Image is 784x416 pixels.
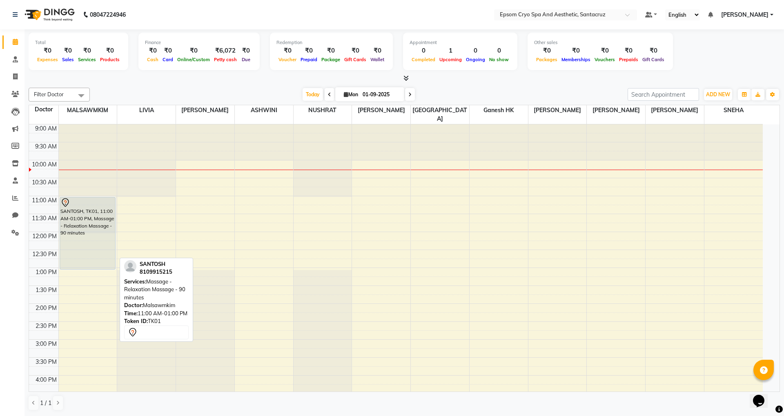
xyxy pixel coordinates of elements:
[34,286,58,294] div: 1:30 PM
[276,46,298,55] div: ₹0
[175,57,212,62] span: Online/Custom
[276,39,386,46] div: Redemption
[628,88,699,101] input: Search Appointment
[704,105,763,115] span: SNEHA
[437,57,464,62] span: Upcoming
[30,178,58,187] div: 10:30 AM
[60,57,76,62] span: Sales
[646,105,704,115] span: [PERSON_NAME]
[124,310,138,316] span: Time:
[368,57,386,62] span: Wallet
[30,214,58,223] div: 11:30 AM
[487,46,511,55] div: 0
[534,39,666,46] div: Other sales
[235,105,293,115] span: ASHWINI
[528,105,587,115] span: [PERSON_NAME]
[33,142,58,151] div: 9:30 AM
[559,46,592,55] div: ₹0
[34,268,58,277] div: 1:00 PM
[587,105,645,115] span: [PERSON_NAME]
[212,46,239,55] div: ₹6,072
[706,91,730,97] span: ADD NEW
[640,46,666,55] div: ₹0
[34,304,58,312] div: 2:00 PM
[60,197,115,269] div: SANTOSH, TK01, 11:00 AM-01:00 PM, Massage - Relaxation Massage - 90 minutes
[145,46,160,55] div: ₹0
[239,46,253,55] div: ₹0
[303,88,323,101] span: Today
[240,57,252,62] span: Due
[59,105,117,115] span: MALSAWMKIM
[40,399,51,407] span: 1 / 1
[31,250,58,259] div: 12:30 PM
[160,46,175,55] div: ₹0
[34,322,58,330] div: 2:30 PM
[176,105,234,115] span: [PERSON_NAME]
[160,57,175,62] span: Card
[319,46,342,55] div: ₹0
[464,57,487,62] span: Ongoing
[124,310,189,318] div: 11:00 AM-01:00 PM
[124,318,148,324] span: Token ID:
[342,57,368,62] span: Gift Cards
[411,105,469,124] span: [GEOGRAPHIC_DATA]
[352,105,410,115] span: [PERSON_NAME]
[35,46,60,55] div: ₹0
[124,302,143,308] span: Doctor:
[360,89,401,101] input: 2025-09-01
[117,105,176,115] span: LIVIA
[534,46,559,55] div: ₹0
[721,11,768,19] span: [PERSON_NAME]
[35,39,122,46] div: Total
[30,196,58,205] div: 11:00 AM
[592,46,617,55] div: ₹0
[212,57,239,62] span: Petty cash
[124,278,185,301] span: Massage - Relaxation Massage - 90 minutes
[76,46,98,55] div: ₹0
[34,340,58,348] div: 3:00 PM
[342,46,368,55] div: ₹0
[98,57,122,62] span: Products
[33,124,58,133] div: 9:00 AM
[35,57,60,62] span: Expenses
[410,57,437,62] span: Completed
[592,57,617,62] span: Vouchers
[342,91,360,97] span: Mon
[124,317,189,325] div: TK01
[617,46,640,55] div: ₹0
[34,376,58,384] div: 4:00 PM
[298,46,319,55] div: ₹0
[145,39,253,46] div: Finance
[617,57,640,62] span: Prepaids
[470,105,528,115] span: Ganesh HK
[410,46,437,55] div: 0
[124,301,189,310] div: Malsawmkim
[29,105,58,114] div: Doctor
[76,57,98,62] span: Services
[559,57,592,62] span: Memberships
[60,46,76,55] div: ₹0
[34,358,58,366] div: 3:30 PM
[175,46,212,55] div: ₹0
[34,91,64,97] span: Filter Doctor
[464,46,487,55] div: 0
[410,39,511,46] div: Appointment
[437,46,464,55] div: 1
[124,260,136,272] img: profile
[319,57,342,62] span: Package
[90,3,126,26] b: 08047224946
[30,160,58,169] div: 10:00 AM
[640,57,666,62] span: Gift Cards
[98,46,122,55] div: ₹0
[21,3,77,26] img: logo
[294,105,352,115] span: NUSHRAT
[124,278,146,285] span: Services:
[704,89,732,100] button: ADD NEW
[31,232,58,241] div: 12:00 PM
[298,57,319,62] span: Prepaid
[145,57,160,62] span: Cash
[534,57,559,62] span: Packages
[487,57,511,62] span: No show
[140,268,172,276] div: 8109915215
[750,383,776,408] iframe: chat widget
